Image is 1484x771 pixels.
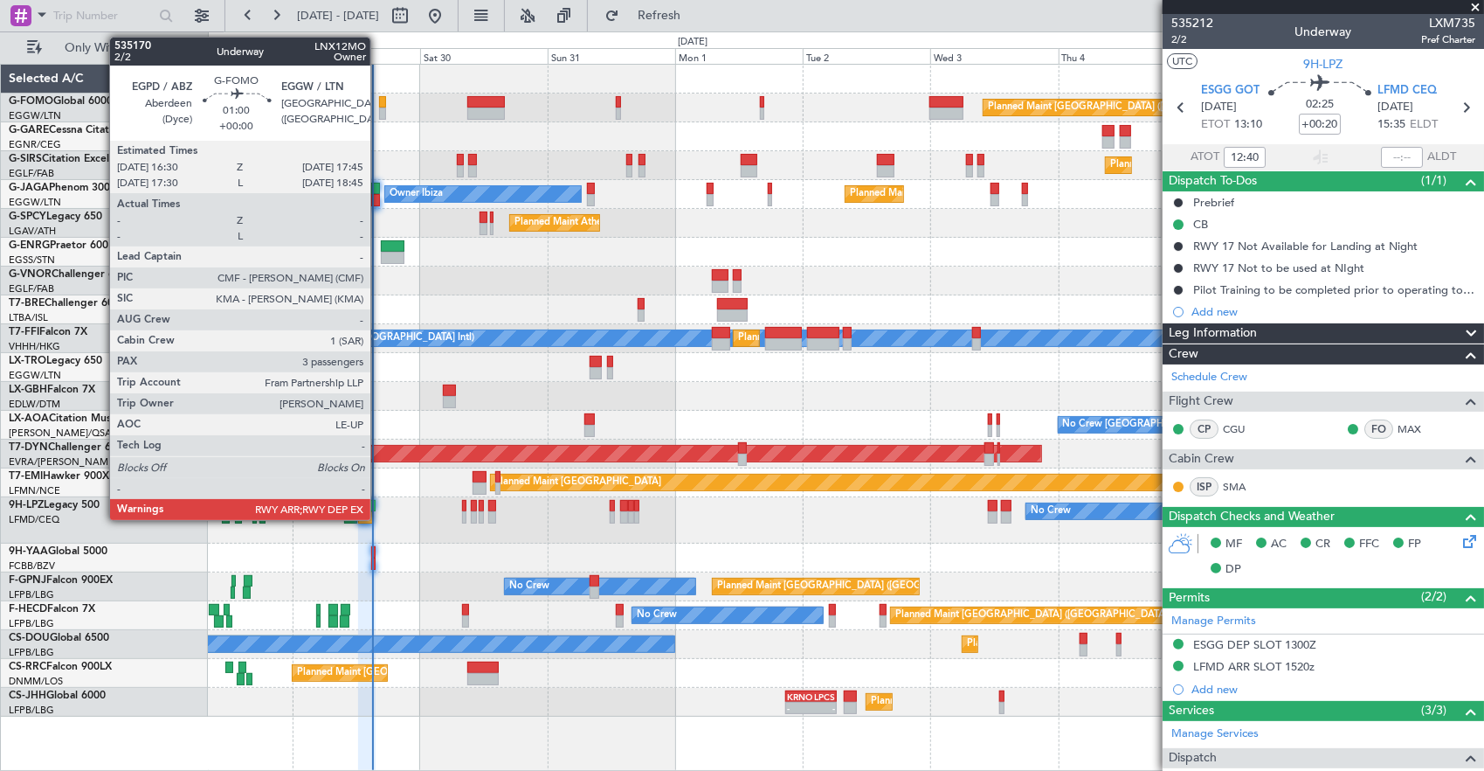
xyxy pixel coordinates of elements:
div: RWY 17 Not Available for Landing at Night [1193,239,1418,254]
div: [DATE] [678,35,707,50]
span: (1/1) [1421,171,1446,190]
a: [PERSON_NAME]/QSA [9,427,112,440]
span: 02:25 [1306,96,1334,114]
a: G-SPCYLegacy 650 [9,212,102,222]
a: LX-AOACitation Mustang [9,413,134,424]
span: [DATE] [1377,99,1413,116]
div: Planned Maint [GEOGRAPHIC_DATA] ([GEOGRAPHIC_DATA]) [895,602,1170,629]
a: SMA [1223,479,1262,495]
span: Dispatch [1169,748,1217,768]
a: EGGW/LTN [9,196,61,209]
input: Trip Number [53,3,154,29]
div: Underway [1295,24,1352,42]
span: 9H-YAA [9,546,48,557]
div: Planned Maint [GEOGRAPHIC_DATA] ([GEOGRAPHIC_DATA]) [850,181,1125,207]
a: EGLF/FAB [9,282,54,295]
div: Planned Maint [GEOGRAPHIC_DATA] ([GEOGRAPHIC_DATA]) [871,689,1146,715]
a: LTBA/ISL [9,311,48,324]
span: G-VNOR [9,269,52,280]
span: FFC [1359,536,1379,553]
a: EGNR/CEG [9,138,61,151]
a: CGU [1223,421,1262,437]
span: Pref Charter [1421,32,1475,47]
div: Planned Maint [GEOGRAPHIC_DATA] [495,469,662,496]
a: F-HECDFalcon 7X [9,604,95,615]
div: Sat 30 [420,48,548,64]
span: ETOT [1201,116,1230,134]
div: No Crew [1031,498,1071,524]
div: Thu 4 [1059,48,1186,64]
span: LFMD CEQ [1377,82,1437,100]
input: --:-- [1381,147,1423,168]
span: MF [1225,536,1242,553]
span: 2/2 [1171,32,1213,47]
a: Manage Permits [1171,613,1256,630]
span: (2/2) [1421,587,1446,606]
span: ALDT [1427,149,1456,166]
span: LX-TRO [9,356,46,366]
span: CR [1315,536,1330,553]
span: Crew [1169,344,1198,365]
a: T7-FFIFalcon 7X [9,327,87,337]
a: CS-JHHGlobal 6000 [9,691,106,701]
span: ATOT [1191,149,1219,166]
a: 9H-YAAGlobal 5000 [9,546,107,557]
div: [PERSON_NAME][GEOGRAPHIC_DATA] ([GEOGRAPHIC_DATA] Intl) [169,325,474,351]
button: Only With Activity [19,34,190,62]
a: EGGW/LTN [9,109,61,122]
div: Wed 3 [930,48,1058,64]
div: No Crew [637,602,677,629]
div: Thu 28 [165,48,293,64]
div: FO [1364,420,1393,439]
span: FP [1408,536,1421,553]
a: LFPB/LBG [9,704,54,717]
div: CP [1190,420,1218,439]
span: Permits [1169,588,1210,608]
span: T7-EMI [9,471,43,482]
span: LX-AOA [9,413,49,424]
a: EVRA/[PERSON_NAME] [9,455,117,469]
a: G-SIRSCitation Excel [9,154,109,164]
span: Services [1169,701,1214,721]
a: Schedule Crew [1171,369,1247,386]
div: Add new [1191,682,1475,697]
div: CB [1193,217,1208,232]
div: No Crew [GEOGRAPHIC_DATA] (Dublin Intl) [1063,412,1260,438]
a: CS-DOUGlobal 6500 [9,633,109,643]
a: LFMD/CEQ [9,513,59,526]
a: EGGW/LTN [9,369,61,382]
span: 13:10 [1234,116,1262,134]
span: G-ENRG [9,240,50,251]
a: LFPB/LBG [9,646,54,659]
span: G-SPCY [9,212,46,222]
input: --:-- [1224,147,1266,168]
span: DP [1225,561,1241,579]
div: RWY 17 Not to be used at NIght [1193,260,1364,275]
div: ESGG DEP SLOT 1300Z [1193,637,1316,652]
button: UTC [1167,53,1198,69]
span: 15:35 [1377,116,1405,134]
div: Tue 2 [803,48,930,64]
a: FCBB/BZV [9,559,55,573]
div: Sun 31 [548,48,675,64]
div: Mon 1 [675,48,803,64]
a: CS-RRCFalcon 900LX [9,662,112,672]
div: Planned Maint [GEOGRAPHIC_DATA] ([GEOGRAPHIC_DATA]) [297,660,572,686]
span: ESGG GOT [1201,82,1260,100]
span: LXM735 [1421,14,1475,32]
div: No Crew [509,573,549,600]
span: [DATE] [1201,99,1237,116]
a: MAX [1398,421,1437,437]
span: Flight Crew [1169,392,1233,412]
span: Only With Activity [45,42,184,54]
span: CS-JHH [9,691,46,701]
div: LFMD ARR SLOT 1520z [1193,659,1315,674]
span: CS-DOU [9,633,50,643]
a: LX-TROLegacy 650 [9,356,102,366]
a: LFMN/NCE [9,484,60,497]
div: Pilot Training to be completed prior to operating to LFMD [1193,282,1475,297]
a: LX-GBHFalcon 7X [9,385,95,395]
span: G-FOMO [9,96,53,107]
div: Planned Maint [GEOGRAPHIC_DATA] ([GEOGRAPHIC_DATA]) [717,573,992,600]
div: - [787,703,811,713]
